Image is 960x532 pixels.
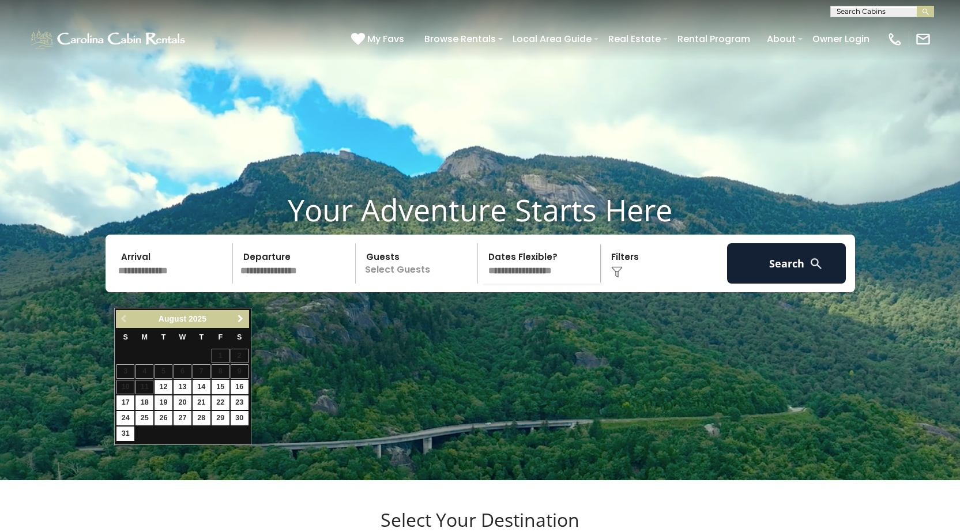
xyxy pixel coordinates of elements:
a: 30 [231,411,249,425]
a: 29 [212,411,229,425]
a: Next [234,312,248,326]
a: 22 [212,395,229,410]
a: Local Area Guide [507,29,597,49]
a: 27 [174,411,191,425]
span: 2025 [189,314,206,323]
p: Select Guests [359,243,478,284]
a: Browse Rentals [419,29,502,49]
a: 21 [193,395,210,410]
img: phone-regular-white.png [887,31,903,47]
img: White-1-1-2.png [29,28,189,51]
a: 14 [193,380,210,394]
a: 19 [155,395,172,410]
button: Search [727,243,846,284]
a: Real Estate [603,29,667,49]
span: Tuesday [161,333,166,341]
span: Sunday [123,333,128,341]
span: Friday [218,333,223,341]
span: My Favs [367,32,404,46]
span: August [159,314,186,323]
span: Saturday [237,333,242,341]
img: filter--v1.png [611,266,623,278]
img: mail-regular-white.png [915,31,931,47]
a: 12 [155,380,172,394]
span: Monday [141,333,148,341]
a: Rental Program [672,29,756,49]
img: search-regular-white.png [809,256,823,271]
h1: Your Adventure Starts Here [9,192,951,228]
a: 24 [116,411,134,425]
a: 16 [231,380,249,394]
a: About [761,29,801,49]
a: 20 [174,395,191,410]
a: 23 [231,395,249,410]
a: 18 [135,395,153,410]
span: Next [236,314,245,323]
a: 25 [135,411,153,425]
a: 15 [212,380,229,394]
span: Thursday [199,333,204,341]
a: 26 [155,411,172,425]
a: 28 [193,411,210,425]
span: Wednesday [179,333,186,341]
a: Owner Login [807,29,875,49]
a: My Favs [351,32,407,47]
a: 17 [116,395,134,410]
a: 31 [116,427,134,441]
a: 13 [174,380,191,394]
